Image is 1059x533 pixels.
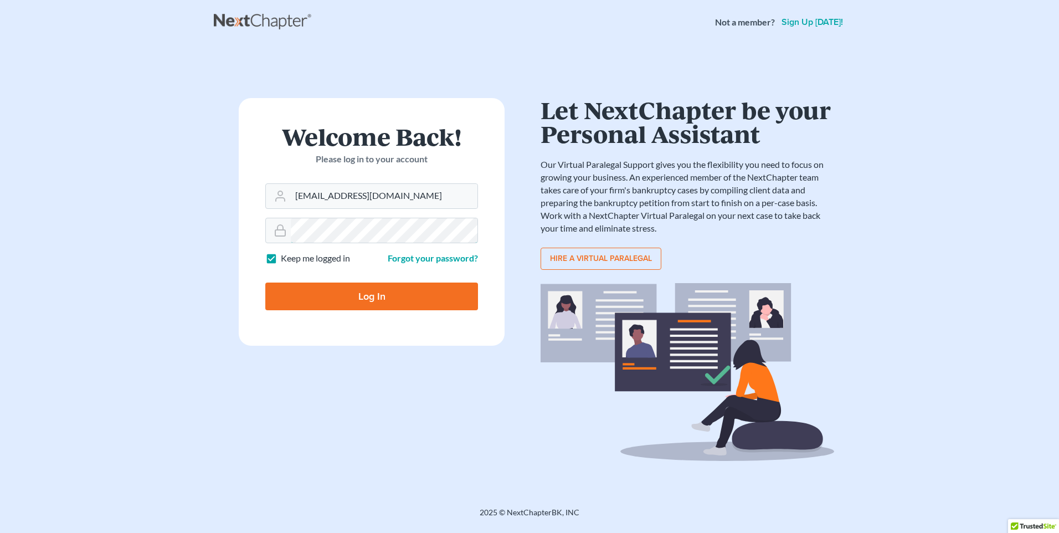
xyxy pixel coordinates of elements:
a: Hire a virtual paralegal [541,248,661,270]
h1: Let NextChapter be your Personal Assistant [541,98,834,145]
p: Please log in to your account [265,153,478,166]
a: Forgot your password? [388,253,478,263]
strong: Not a member? [715,16,775,29]
img: virtual_paralegal_bg-b12c8cf30858a2b2c02ea913d52db5c468ecc422855d04272ea22d19010d70dc.svg [541,283,834,461]
label: Keep me logged in [281,252,350,265]
a: Sign up [DATE]! [779,18,845,27]
input: Email Address [291,184,477,208]
input: Log In [265,283,478,310]
h1: Welcome Back! [265,125,478,148]
div: 2025 © NextChapterBK, INC [214,507,845,527]
p: Our Virtual Paralegal Support gives you the flexibility you need to focus on growing your busines... [541,158,834,234]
